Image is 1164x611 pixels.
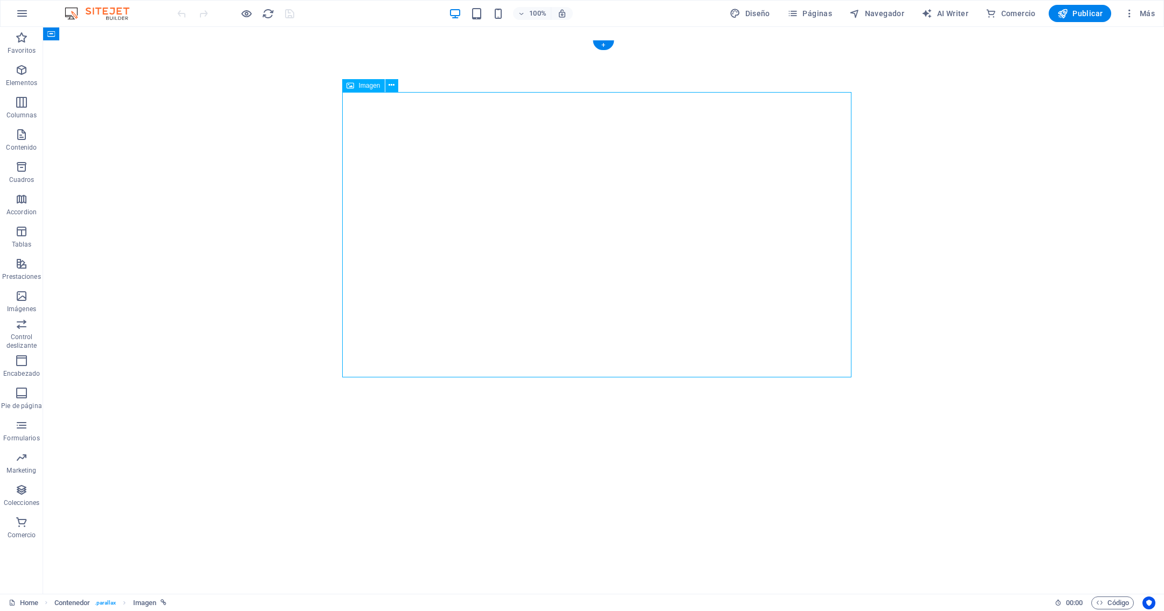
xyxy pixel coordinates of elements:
[358,82,380,89] span: Imagen
[1120,5,1159,22] button: Más
[921,8,968,19] span: AI Writer
[1055,596,1083,609] h6: Tiempo de la sesión
[529,7,546,20] h6: 100%
[845,5,909,22] button: Navegador
[240,7,253,20] button: Haz clic para salir del modo de previsualización y seguir editando
[62,7,143,20] img: Editor Logo
[783,5,836,22] button: Páginas
[787,8,832,19] span: Páginas
[8,531,36,539] p: Comercio
[4,498,39,507] p: Colecciones
[1124,8,1155,19] span: Más
[6,208,37,216] p: Accordion
[981,5,1040,22] button: Comercio
[6,466,36,475] p: Marketing
[3,369,40,378] p: Encabezado
[9,596,38,609] a: Haz clic para cancelar la selección y doble clic para abrir páginas
[133,596,157,609] span: Haz clic para seleccionar y doble clic para editar
[513,7,551,20] button: 100%
[95,596,116,609] span: . parallax
[1057,8,1103,19] span: Publicar
[7,305,36,313] p: Imágenes
[1142,596,1155,609] button: Usercentrics
[1,402,41,410] p: Pie de página
[725,5,774,22] button: Diseño
[2,272,40,281] p: Prestaciones
[54,596,167,609] nav: breadcrumb
[986,8,1036,19] span: Comercio
[725,5,774,22] div: Diseño (Ctrl+Alt+Y)
[730,8,770,19] span: Diseño
[3,434,39,443] p: Formularios
[9,175,34,184] p: Cuadros
[6,111,37,120] p: Columnas
[6,143,37,152] p: Contenido
[1091,596,1134,609] button: Código
[12,240,32,249] p: Tablas
[849,8,904,19] span: Navegador
[54,596,91,609] span: Haz clic para seleccionar y doble clic para editar
[8,46,36,55] p: Favoritos
[1096,596,1129,609] span: Código
[557,9,567,18] i: Al redimensionar, ajustar el nivel de zoom automáticamente para ajustarse al dispositivo elegido.
[917,5,973,22] button: AI Writer
[1073,599,1075,607] span: :
[161,600,167,606] i: Este elemento está vinculado
[1066,596,1083,609] span: 00 00
[6,79,37,87] p: Elementos
[261,7,274,20] button: reload
[1049,5,1112,22] button: Publicar
[593,40,614,50] div: +
[262,8,274,20] i: Volver a cargar página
